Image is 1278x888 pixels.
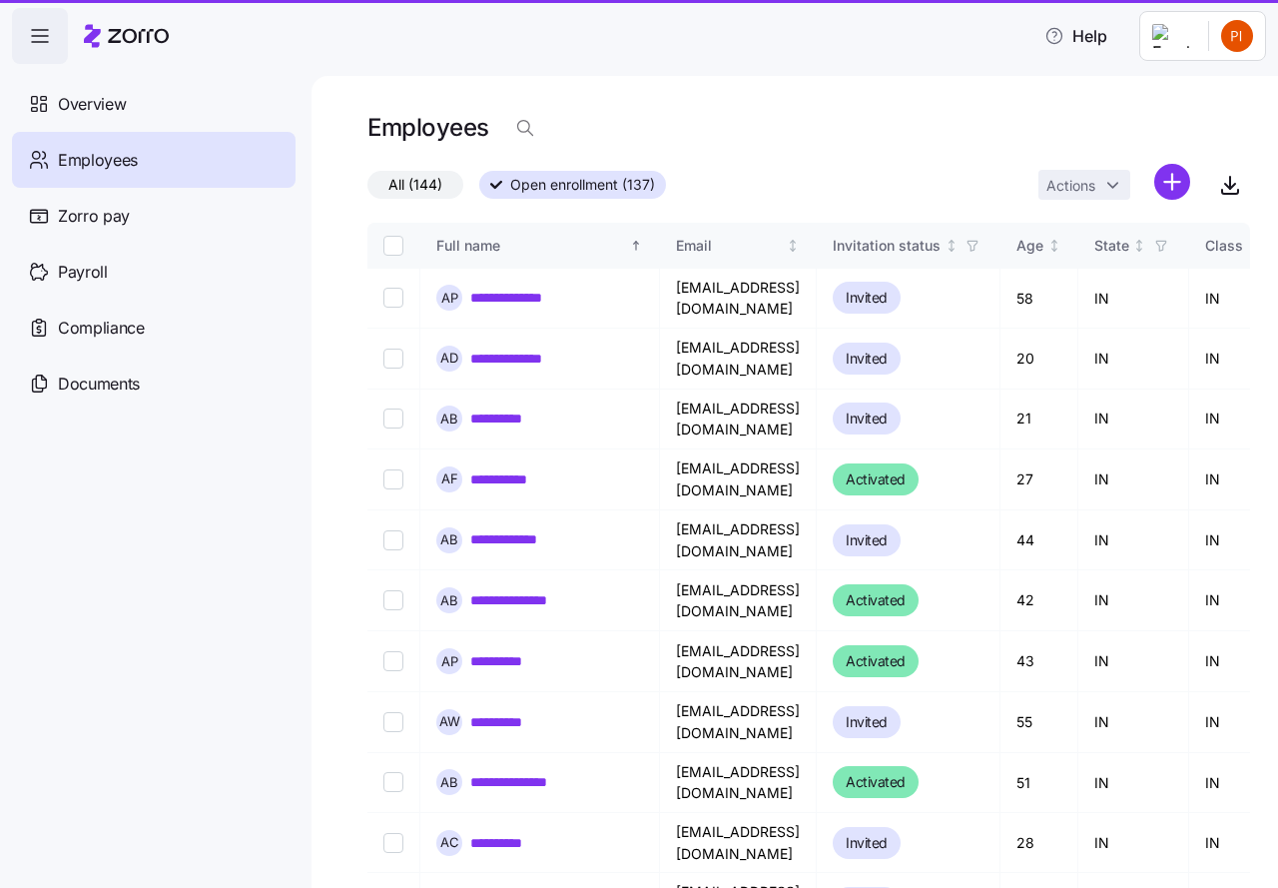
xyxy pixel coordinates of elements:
td: [EMAIL_ADDRESS][DOMAIN_NAME] [660,692,817,752]
span: Zorro pay [58,204,130,229]
td: 42 [1000,570,1078,631]
th: AgeNot sorted [1000,223,1078,269]
div: Not sorted [945,239,958,253]
span: Open enrollment (137) [510,172,655,198]
td: IN [1078,570,1189,631]
td: 58 [1000,269,1078,329]
td: [EMAIL_ADDRESS][DOMAIN_NAME] [660,269,817,329]
td: [EMAIL_ADDRESS][DOMAIN_NAME] [660,631,817,692]
td: IN [1078,631,1189,692]
td: IN [1078,692,1189,752]
span: A B [440,776,458,789]
span: A B [440,594,458,607]
span: Invited [846,831,888,855]
h1: Employees [367,112,489,143]
span: A P [441,292,458,305]
th: Invitation statusNot sorted [817,223,1000,269]
td: 20 [1000,329,1078,389]
th: EmailNot sorted [660,223,817,269]
span: A F [441,472,458,485]
img: Employer logo [1152,24,1192,48]
span: All (144) [388,172,442,198]
span: Activated [846,649,906,673]
td: 27 [1000,449,1078,510]
div: Not sorted [786,239,800,253]
input: Select record 2 [383,349,403,369]
div: State [1094,235,1129,257]
td: [EMAIL_ADDRESS][DOMAIN_NAME] [660,329,817,389]
input: Select record 9 [383,772,403,792]
th: StateNot sorted [1078,223,1189,269]
button: Help [1028,16,1123,56]
td: IN [1078,449,1189,510]
td: [EMAIL_ADDRESS][DOMAIN_NAME] [660,813,817,873]
span: A B [440,533,458,546]
span: A B [440,413,458,426]
a: Zorro pay [12,188,296,244]
span: Invited [846,347,888,371]
a: Payroll [12,244,296,300]
span: A P [441,655,458,668]
td: [EMAIL_ADDRESS][DOMAIN_NAME] [660,753,817,813]
div: Email [676,235,783,257]
span: A D [440,352,458,365]
td: 28 [1000,813,1078,873]
a: Documents [12,356,296,412]
input: Select record 8 [383,712,403,732]
span: Activated [846,770,906,794]
div: Invitation status [833,235,941,257]
span: Compliance [58,316,145,341]
span: Activated [846,467,906,491]
span: Overview [58,92,126,117]
td: [EMAIL_ADDRESS][DOMAIN_NAME] [660,570,817,631]
span: Actions [1046,179,1095,193]
input: Select record 4 [383,469,403,489]
a: Employees [12,132,296,188]
td: 43 [1000,631,1078,692]
a: Compliance [12,300,296,356]
td: 44 [1000,510,1078,570]
span: Payroll [58,260,108,285]
div: Class [1205,235,1243,257]
td: [EMAIL_ADDRESS][DOMAIN_NAME] [660,510,817,570]
input: Select record 6 [383,590,403,610]
a: Overview [12,76,296,132]
img: 24d6825ccf4887a4818050cadfd93e6d [1221,20,1253,52]
td: IN [1078,329,1189,389]
span: Invited [846,528,888,552]
span: Employees [58,148,138,173]
span: Invited [846,407,888,431]
input: Select record 3 [383,409,403,429]
td: 21 [1000,390,1078,449]
td: IN [1078,753,1189,813]
span: Invited [846,286,888,310]
div: Not sorted [1047,239,1061,253]
td: IN [1078,510,1189,570]
td: [EMAIL_ADDRESS][DOMAIN_NAME] [660,449,817,510]
input: Select record 7 [383,651,403,671]
input: Select all records [383,236,403,256]
td: 51 [1000,753,1078,813]
span: Documents [58,372,140,397]
td: IN [1078,390,1189,449]
input: Select record 10 [383,833,403,853]
input: Select record 5 [383,530,403,550]
div: Sorted ascending [629,239,643,253]
div: Age [1016,235,1043,257]
td: 55 [1000,692,1078,752]
div: Full name [436,235,626,257]
th: Full nameSorted ascending [420,223,660,269]
div: Not sorted [1246,239,1260,253]
td: IN [1078,269,1189,329]
td: [EMAIL_ADDRESS][DOMAIN_NAME] [660,390,817,449]
div: Not sorted [1132,239,1146,253]
span: A C [440,836,459,849]
span: Help [1044,24,1107,48]
svg: add icon [1154,164,1190,200]
span: Invited [846,710,888,734]
span: A W [439,715,460,728]
input: Select record 1 [383,288,403,308]
span: Activated [846,588,906,612]
button: Actions [1038,170,1130,200]
td: IN [1078,813,1189,873]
